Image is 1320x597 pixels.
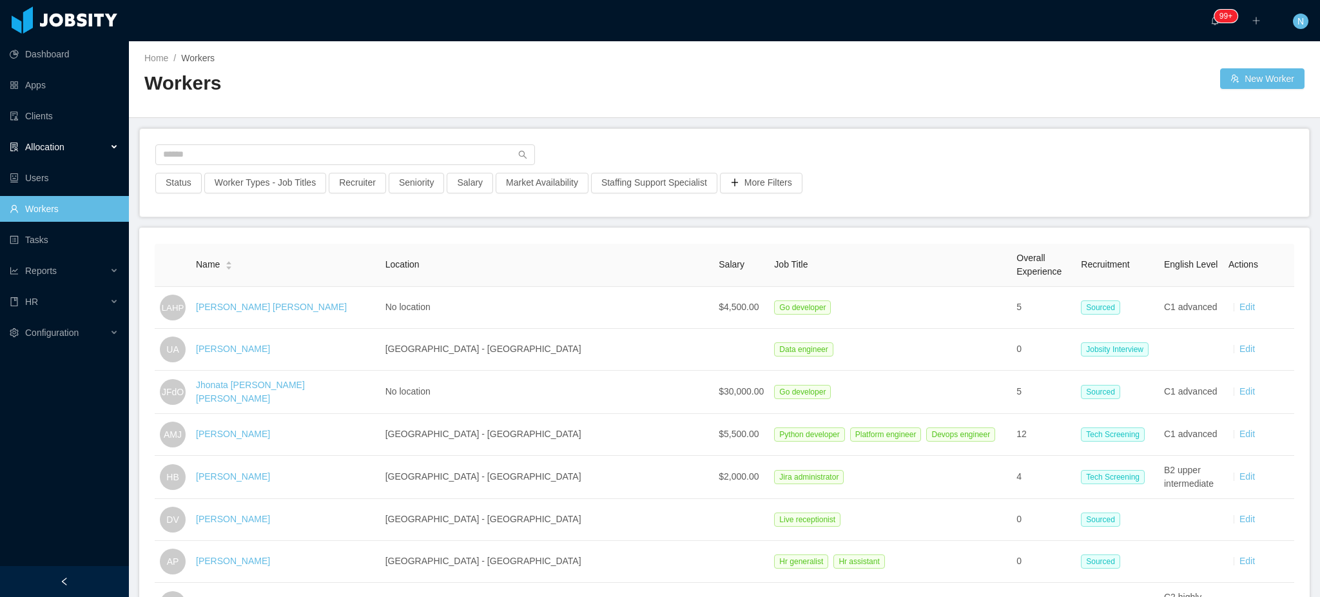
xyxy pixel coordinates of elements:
span: Sourced [1081,385,1120,399]
span: Live receptionist [774,513,840,527]
a: [PERSON_NAME] [196,514,270,524]
a: Edit [1239,429,1255,439]
button: Market Availability [496,173,588,193]
span: Jobsity Interview [1081,342,1149,357]
div: Sort [225,259,233,268]
td: C1 advanced [1159,371,1223,414]
span: AP [167,549,179,574]
span: Tech Screening [1081,427,1145,442]
span: N [1297,14,1304,29]
td: C1 advanced [1159,414,1223,456]
span: $2,000.00 [719,471,759,482]
span: Tech Screening [1081,470,1145,484]
span: HB [166,464,179,490]
td: 0 [1011,499,1076,541]
a: Jhonata [PERSON_NAME] [PERSON_NAME] [196,380,305,404]
span: Devops engineer [926,427,995,442]
a: icon: userWorkers [10,196,119,222]
td: [GEOGRAPHIC_DATA] - [GEOGRAPHIC_DATA] [380,541,714,583]
a: icon: auditClients [10,103,119,129]
span: Go developer [774,385,831,399]
span: Name [196,258,220,271]
span: $30,000.00 [719,386,764,396]
button: icon: plusMore Filters [720,173,802,193]
span: LAHP [162,295,184,320]
button: Salary [447,173,493,193]
i: icon: plus [1252,16,1261,25]
span: Sourced [1081,300,1120,315]
sup: 1655 [1214,10,1237,23]
a: icon: pie-chartDashboard [10,41,119,67]
a: [PERSON_NAME] [196,471,270,482]
span: Hr generalist [774,554,828,569]
a: [PERSON_NAME] [196,429,270,439]
span: Configuration [25,328,79,338]
span: AMJ [164,422,182,447]
span: JFdO [162,379,184,405]
span: Go developer [774,300,831,315]
span: Reports [25,266,57,276]
span: Recruitment [1081,259,1129,269]
button: Seniority [389,173,444,193]
i: icon: book [10,297,19,306]
td: [GEOGRAPHIC_DATA] - [GEOGRAPHIC_DATA] [380,499,714,541]
a: Edit [1239,556,1255,566]
button: icon: usergroup-addNew Worker [1220,68,1305,89]
i: icon: caret-up [226,260,233,264]
span: English Level [1164,259,1218,269]
a: Tech Screening [1081,471,1150,482]
a: icon: robotUsers [10,165,119,191]
a: Sourced [1081,302,1125,312]
span: Sourced [1081,513,1120,527]
span: HR [25,297,38,307]
i: icon: line-chart [10,266,19,275]
a: Edit [1239,302,1255,312]
a: Sourced [1081,514,1125,524]
td: No location [380,287,714,329]
i: icon: setting [10,328,19,337]
span: UA [166,337,179,362]
button: Recruiter [329,173,386,193]
span: $5,500.00 [719,429,759,439]
td: C1 advanced [1159,287,1223,329]
a: Home [144,53,168,63]
a: Sourced [1081,556,1125,566]
span: $4,500.00 [719,302,759,312]
td: B2 upper intermediate [1159,456,1223,499]
td: 12 [1011,414,1076,456]
td: [GEOGRAPHIC_DATA] - [GEOGRAPHIC_DATA] [380,456,714,499]
span: Sourced [1081,554,1120,569]
span: Platform engineer [850,427,922,442]
button: Status [155,173,202,193]
a: [PERSON_NAME] [PERSON_NAME] [196,302,347,312]
td: 4 [1011,456,1076,499]
span: Hr assistant [833,554,884,569]
span: Workers [181,53,215,63]
a: [PERSON_NAME] [196,344,270,354]
span: Salary [719,259,744,269]
a: [PERSON_NAME] [196,556,270,566]
span: Python developer [774,427,844,442]
td: [GEOGRAPHIC_DATA] - [GEOGRAPHIC_DATA] [380,329,714,371]
a: Jobsity Interview [1081,344,1154,354]
span: Overall Experience [1016,253,1062,277]
span: Actions [1228,259,1258,269]
span: Allocation [25,142,64,152]
a: Tech Screening [1081,429,1150,439]
a: icon: appstoreApps [10,72,119,98]
span: Data engineer [774,342,833,357]
span: Location [385,259,420,269]
i: icon: solution [10,142,19,152]
button: Staffing Support Specialist [591,173,717,193]
i: icon: bell [1210,16,1219,25]
i: icon: search [518,150,527,159]
td: 0 [1011,541,1076,583]
td: 5 [1011,287,1076,329]
button: Worker Types - Job Titles [204,173,326,193]
td: 0 [1011,329,1076,371]
span: / [173,53,176,63]
td: No location [380,371,714,414]
a: Edit [1239,386,1255,396]
td: 5 [1011,371,1076,414]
